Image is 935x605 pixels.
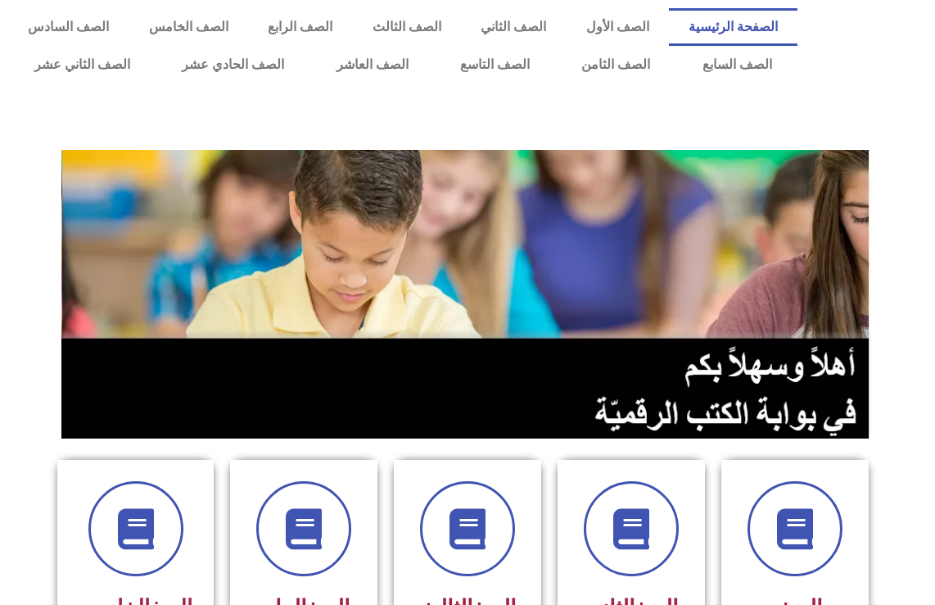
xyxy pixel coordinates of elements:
[434,46,555,84] a: الصف التاسع
[248,8,352,46] a: الصف الرابع
[310,46,434,84] a: الصف العاشر
[566,8,668,46] a: الصف الأول
[8,8,129,46] a: الصف السادس
[129,8,248,46] a: الصف الخامس
[676,46,797,84] a: الصف السابع
[156,46,309,84] a: الصف الحادي عشر
[556,46,676,84] a: الصف الثامن
[8,46,156,84] a: الصف الثاني عشر
[461,8,566,46] a: الصف الثاني
[352,8,460,46] a: الصف الثالث
[669,8,797,46] a: الصفحة الرئيسية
